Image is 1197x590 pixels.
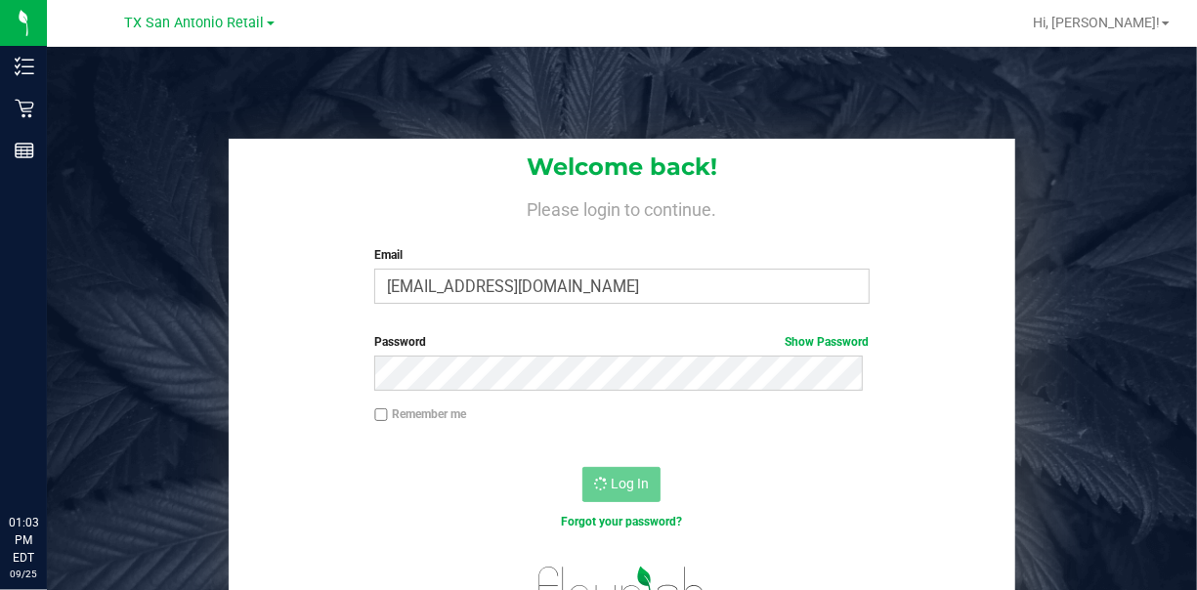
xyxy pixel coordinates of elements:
label: Email [374,246,869,264]
span: Hi, [PERSON_NAME]! [1033,15,1160,30]
span: Password [374,335,426,349]
input: Remember me [374,408,388,422]
inline-svg: Reports [15,141,34,160]
p: 09/25 [9,567,38,581]
inline-svg: Inventory [15,57,34,76]
p: 01:03 PM EDT [9,514,38,567]
a: Forgot your password? [561,515,682,528]
h4: Please login to continue. [229,195,1015,219]
label: Remember me [374,405,466,423]
a: Show Password [786,335,870,349]
span: TX San Antonio Retail [125,15,265,31]
button: Log In [582,467,661,502]
inline-svg: Retail [15,99,34,118]
h1: Welcome back! [229,154,1015,180]
span: Log In [611,476,649,491]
